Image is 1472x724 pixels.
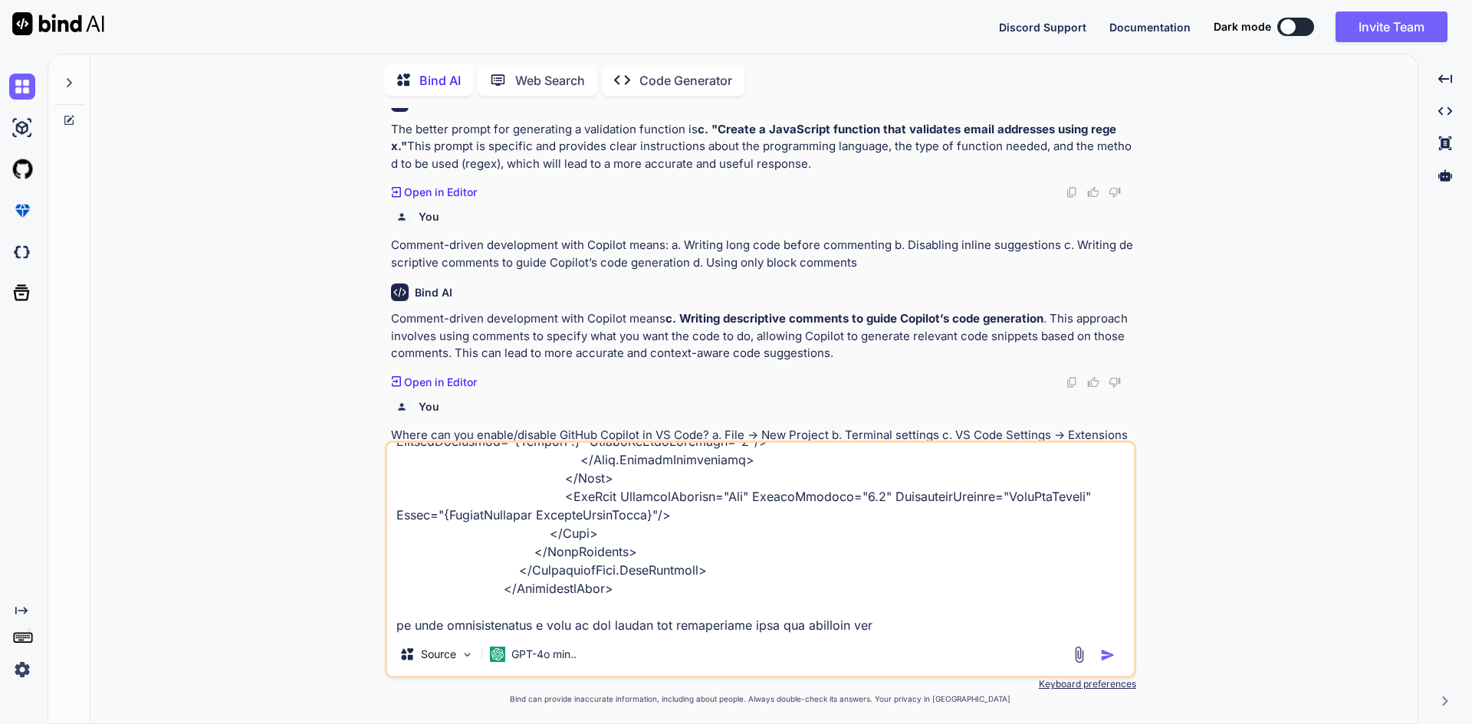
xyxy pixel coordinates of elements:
[1109,186,1121,198] img: dislike
[9,657,35,683] img: settings
[1109,376,1121,388] img: dislike
[9,74,35,100] img: chat
[12,12,104,35] img: Bind AI
[9,115,35,141] img: ai-studio
[391,122,1116,154] strong: c. "Create a JavaScript function that validates email addresses using regex."
[1070,646,1088,663] img: attachment
[1087,376,1099,388] img: like
[387,443,1134,633] textarea: <LoremipsumDolo s:Amet="consecteturadi" ElitsEddoei="{Tempori UtlaboreetdOloremaGnaaLiquae}" Admi...
[639,71,732,90] p: Code Generator
[1100,647,1115,663] img: icon
[1109,21,1191,34] span: Documentation
[1087,186,1099,198] img: like
[1066,376,1078,388] img: copy
[419,71,461,90] p: Bind AI
[461,648,474,661] img: Pick Models
[665,311,1043,326] strong: c. Writing descriptive comments to guide Copilot’s code generation
[391,310,1133,362] p: Comment-driven development with Copilot means . This approach involves using comments to specify ...
[1109,19,1191,35] button: Documentation
[999,19,1086,35] button: Discord Support
[391,427,1133,461] p: Where can you enable/disable GitHub Copilot in VS Code? a. File → New Project b. Terminal setting...
[415,285,452,300] h6: Bind AI
[9,198,35,224] img: premium
[419,209,439,224] h6: You
[385,678,1136,690] p: Keyboard preferences
[1214,19,1271,34] span: Dark mode
[421,647,456,662] p: Source
[1066,186,1078,198] img: copy
[511,647,577,662] p: GPT-4o min..
[999,21,1086,34] span: Discord Support
[9,239,35,265] img: darkCloudIdeIcon
[391,237,1133,271] p: Comment-driven development with Copilot means: a. Writing long code before commenting b. Disablin...
[391,121,1133,173] p: The better prompt for generating a validation function is This prompt is specific and provides cl...
[404,375,477,390] p: Open in Editor
[490,647,505,662] img: GPT-4o mini
[9,156,35,182] img: githubLight
[515,71,585,90] p: Web Search
[385,693,1136,705] p: Bind can provide inaccurate information, including about people. Always double-check its answers....
[419,399,439,414] h6: You
[1336,11,1447,42] button: Invite Team
[404,185,477,200] p: Open in Editor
